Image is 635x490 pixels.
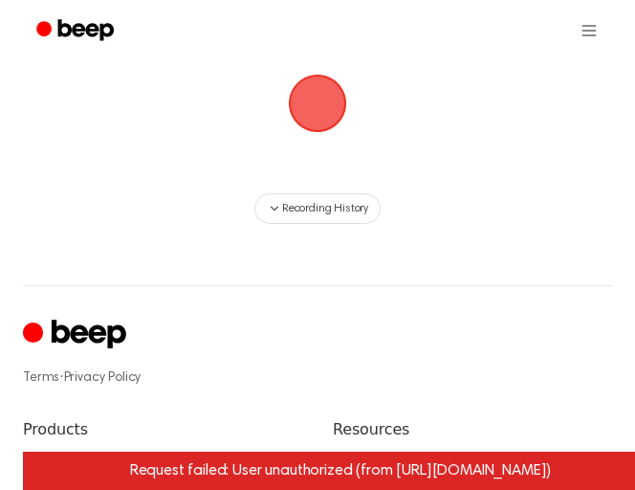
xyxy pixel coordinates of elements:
button: Recording History [254,193,381,224]
h6: Resources [333,418,612,441]
span: Recording History [282,200,368,217]
a: Cruip [23,317,131,354]
button: Open menu [566,8,612,54]
a: Terms [23,371,59,385]
a: Beep [23,12,131,50]
div: · [23,368,612,388]
a: Privacy Policy [64,371,142,385]
h6: Products [23,418,302,441]
img: Beep Logo [289,75,346,132]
